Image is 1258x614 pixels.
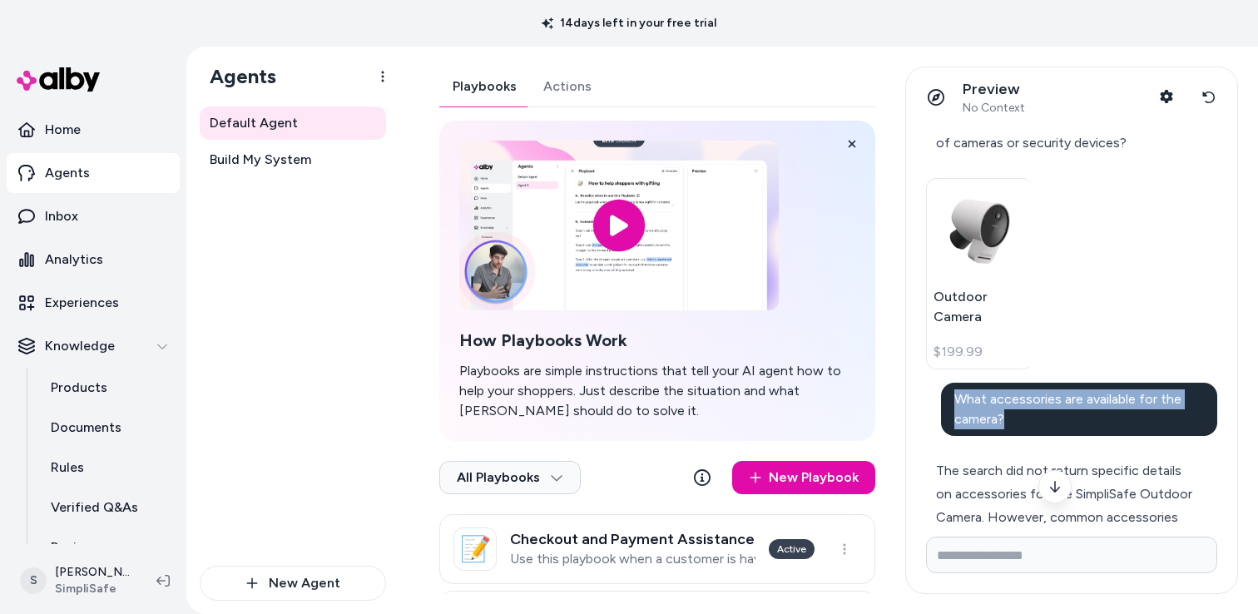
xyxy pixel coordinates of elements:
[439,67,530,106] button: Playbooks
[45,120,81,140] p: Home
[934,186,1025,277] img: Outdoor Camera
[45,250,103,270] p: Analytics
[510,551,755,567] p: Use this playbook when a customer is having trouble completing the checkout process to purchase t...
[51,458,84,478] p: Rules
[963,80,1025,99] p: Preview
[934,342,983,362] span: $199.99
[45,293,119,313] p: Experiences
[926,178,1033,369] a: Outdoor CameraOutdoor Camera$199.99
[934,287,1025,327] p: Outdoor Camera
[954,391,1181,427] span: What accessories are available for the camera?
[532,15,726,32] p: 14 days left in your free trial
[459,361,855,421] p: Playbooks are simple instructions that tell your AI agent how to help your shoppers. Just describ...
[200,106,386,140] a: Default Agent
[457,469,563,486] span: All Playbooks
[926,537,1217,573] input: Write your prompt here
[200,566,386,601] button: New Agent
[769,539,815,559] div: Active
[439,514,875,584] a: 📝Checkout and Payment AssistanceUse this playbook when a customer is having trouble completing th...
[51,378,107,398] p: Products
[210,150,311,170] span: Build My System
[200,143,386,176] a: Build My System
[7,326,180,366] button: Knowledge
[963,101,1025,116] span: No Context
[55,564,130,581] p: [PERSON_NAME]
[55,581,130,597] span: SimpliSafe
[7,283,180,323] a: Experiences
[34,408,180,448] a: Documents
[7,196,180,236] a: Inbox
[453,527,497,571] div: 📝
[530,67,605,106] button: Actions
[7,110,180,150] a: Home
[51,498,138,517] p: Verified Q&As
[732,461,875,494] a: New Playbook
[34,448,180,488] a: Rules
[34,488,180,527] a: Verified Q&As
[10,554,143,607] button: S[PERSON_NAME]SimpliSafe
[210,113,298,133] span: Default Agent
[45,163,90,183] p: Agents
[20,567,47,594] span: S
[45,336,115,356] p: Knowledge
[34,368,180,408] a: Products
[510,531,755,547] h3: Checkout and Payment Assistance
[45,206,78,226] p: Inbox
[7,240,180,280] a: Analytics
[196,64,276,89] h1: Agents
[34,527,180,567] a: Reviews
[17,67,100,92] img: alby Logo
[936,459,1193,599] div: The search did not return specific details on accessories for the SimpliSafe Outdoor Camera. Howe...
[7,153,180,193] a: Agents
[439,461,581,494] button: All Playbooks
[459,330,855,351] h2: How Playbooks Work
[51,418,121,438] p: Documents
[51,537,102,557] p: Reviews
